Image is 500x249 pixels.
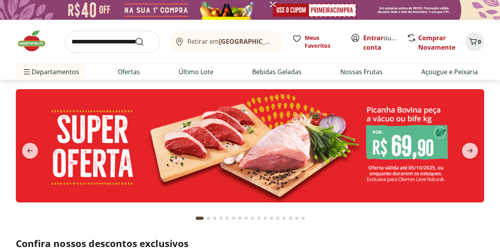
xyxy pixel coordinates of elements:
a: Criar conta [363,34,407,52]
img: Hortifruti [16,29,55,53]
button: Go to page 14 from fs-carousel [281,209,287,228]
button: Go to page 13 from fs-carousel [275,209,281,228]
span: ou [363,33,398,52]
a: Ofertas [118,67,140,77]
a: Último Lote [179,67,213,77]
a: Meus Favoritos [292,34,341,50]
button: Submit Search [135,37,154,47]
button: Go to page 12 from fs-carousel [268,209,275,228]
button: Go to page 3 from fs-carousel [211,209,218,228]
button: Go to page 11 from fs-carousel [262,209,268,228]
button: Go to page 9 from fs-carousel [249,209,256,228]
span: Retirar em [187,38,275,45]
a: Açougue e Peixaria [421,67,478,77]
span: Departamentos [22,62,79,81]
button: Current page from fs-carousel [194,209,205,228]
a: Bebidas Geladas [252,67,302,77]
button: Go to page 17 from fs-carousel [300,209,306,228]
span: Meus Favoritos [305,34,341,50]
button: previous [16,143,44,159]
button: Menu [22,62,32,81]
button: Go to page 8 from fs-carousel [243,209,249,228]
a: Entrar [363,34,383,42]
img: super oferta [16,89,484,202]
a: Comprar Novamente [418,34,455,52]
button: Go to page 5 from fs-carousel [224,209,230,228]
span: 0 [478,38,481,45]
button: Go to page 4 from fs-carousel [218,209,224,228]
a: Nossas Frutas [340,67,383,77]
button: Go to page 16 from fs-carousel [294,209,300,228]
b: [GEOGRAPHIC_DATA]/[GEOGRAPHIC_DATA] [219,37,352,46]
button: next [456,143,484,159]
button: Go to page 2 from fs-carousel [205,209,211,228]
button: Retirar em[GEOGRAPHIC_DATA]/[GEOGRAPHIC_DATA] [170,31,283,53]
button: Go to page 6 from fs-carousel [230,209,237,228]
button: Go to page 10 from fs-carousel [256,209,262,228]
button: Carrinho [465,32,484,51]
input: search [65,31,160,53]
button: Go to page 15 from fs-carousel [287,209,294,228]
button: Go to page 7 from fs-carousel [237,209,243,228]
